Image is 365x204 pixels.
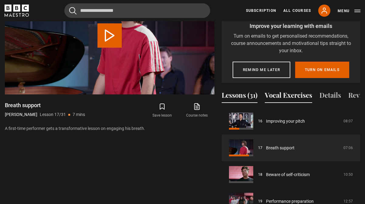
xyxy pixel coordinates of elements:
a: Beware of self-criticism [266,172,310,178]
a: Improving your pitch [266,118,305,124]
button: Submit the search query [69,7,77,15]
a: Course notes [180,102,214,119]
button: Vocal Exercises [265,90,312,103]
button: Lessons (31) [222,90,258,103]
a: All Courses [283,8,311,13]
p: 7 mins [73,111,85,118]
h1: Breath support [5,102,85,109]
p: Turn on emails to get personalised recommendations, course announcements and motivational tips st... [227,32,355,54]
p: Lesson 17/31 [40,111,66,118]
button: Save lesson [145,102,179,119]
a: Breath support [266,145,295,151]
a: Subscription [246,8,276,13]
button: Toggle navigation [338,8,360,14]
svg: BBC Maestro [5,5,29,17]
button: Details [319,90,341,103]
p: Improve your learning with emails [227,22,355,30]
input: Search [64,3,210,18]
button: Remind me later [233,62,290,78]
p: A first-time performer gets a transformative lesson on engaging his breath. [5,125,214,132]
p: [PERSON_NAME] [5,111,37,118]
button: Play Lesson Breath support [97,23,122,48]
button: Turn on emails [295,62,349,78]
